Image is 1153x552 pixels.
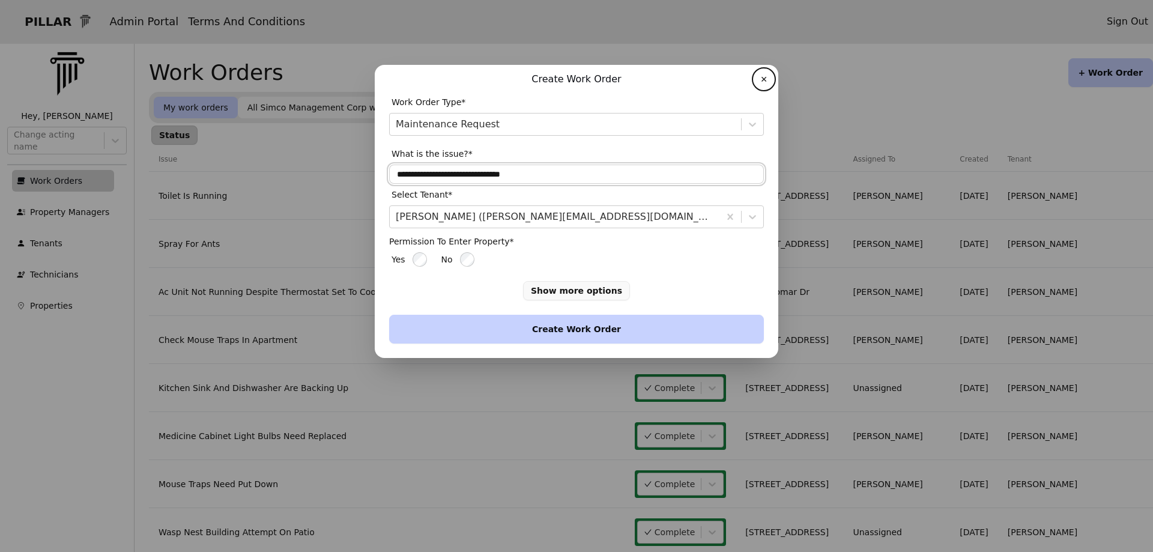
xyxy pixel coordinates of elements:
span: Select Tenant* [392,189,452,201]
p: Create Work Order [389,72,764,86]
button: ✕ [754,70,773,89]
span: No [441,253,453,265]
p: Permission To Enter Property* [389,235,764,247]
input: Yes [413,252,427,267]
button: Create Work Order [389,315,764,344]
span: Work Order Type* [392,96,465,108]
span: Yes [392,253,405,265]
input: No [460,252,474,267]
span: What is the issue?* [392,148,473,160]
